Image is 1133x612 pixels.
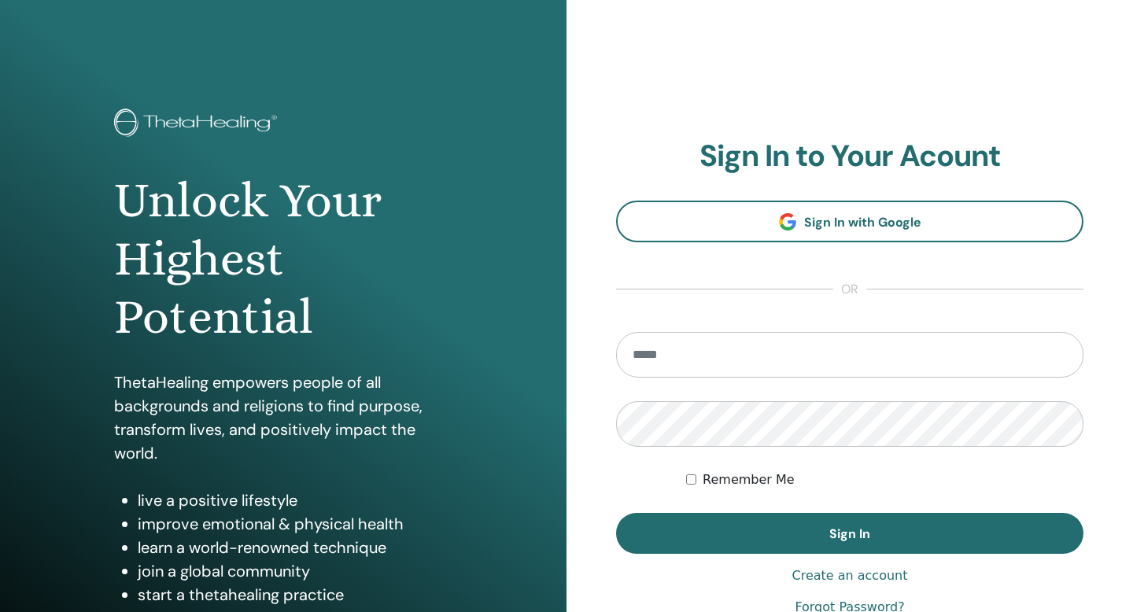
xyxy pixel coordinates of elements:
a: Create an account [792,566,907,585]
a: Sign In with Google [616,201,1083,242]
li: start a thetahealing practice [138,583,452,606]
li: join a global community [138,559,452,583]
label: Remember Me [703,470,795,489]
h1: Unlock Your Highest Potential [114,171,452,347]
li: improve emotional & physical health [138,512,452,536]
li: live a positive lifestyle [138,488,452,512]
span: Sign In with Google [804,214,921,230]
div: Keep me authenticated indefinitely or until I manually logout [686,470,1083,489]
button: Sign In [616,513,1083,554]
span: Sign In [829,525,870,542]
li: learn a world-renowned technique [138,536,452,559]
p: ThetaHealing empowers people of all backgrounds and religions to find purpose, transform lives, a... [114,371,452,465]
span: or [833,280,866,299]
h2: Sign In to Your Acount [616,138,1083,175]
